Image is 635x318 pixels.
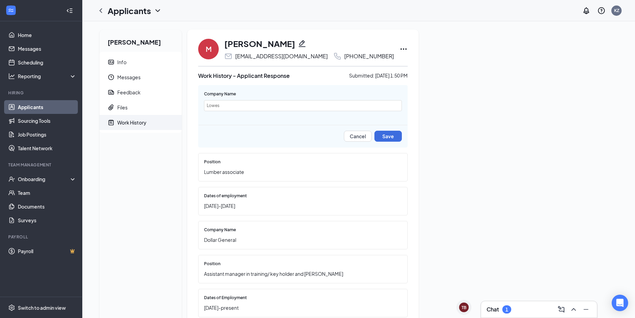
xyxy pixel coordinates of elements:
[108,104,115,111] svg: Paperclip
[18,28,76,42] a: Home
[18,42,76,56] a: Messages
[204,159,220,165] span: Position
[374,131,402,142] button: Save
[18,186,76,200] a: Team
[204,261,220,267] span: Position
[204,227,236,233] span: Company Name
[614,8,619,13] div: KZ
[399,45,408,53] svg: Ellipses
[154,7,162,15] svg: ChevronDown
[206,44,212,54] div: M
[568,304,579,315] button: ChevronUp
[344,53,394,60] div: [PHONE_NUMBER]
[97,7,105,15] svg: ChevronLeft
[117,89,141,96] div: Feedback
[349,72,408,80] div: Submitted: [DATE] 1:50 PM
[204,193,247,199] span: Dates of employment
[557,305,565,314] svg: ComposeMessage
[99,115,182,130] a: NoteActiveWork History
[18,304,66,311] div: Switch to admin view
[99,55,182,70] a: ContactCardInfo
[597,7,606,15] svg: QuestionInfo
[570,305,578,314] svg: ChevronUp
[18,128,76,141] a: Job Postings
[18,213,76,227] a: Surveys
[582,305,590,314] svg: Minimize
[505,307,508,313] div: 1
[18,200,76,213] a: Documents
[18,244,76,258] a: PayrollCrown
[117,70,176,85] span: Messages
[462,305,466,310] div: TB
[8,90,75,96] div: Hiring
[198,72,290,80] h3: Work History - Applicant Response
[8,234,75,240] div: Payroll
[8,162,75,168] div: Team Management
[298,39,306,48] svg: Pencil
[99,85,182,100] a: ReportFeedback
[580,304,591,315] button: Minimize
[612,295,628,311] div: Open Intercom Messenger
[204,304,395,311] span: [DATE]-present
[18,56,76,69] a: Scheduling
[8,176,15,182] svg: UserCheck
[18,176,71,182] div: Onboarding
[108,74,115,81] svg: Clock
[8,304,15,311] svg: Settings
[18,114,76,128] a: Sourcing Tools
[99,30,182,52] h2: [PERSON_NAME]
[108,5,151,16] h1: Applicants
[108,59,115,66] svg: ContactCard
[99,100,182,115] a: PaperclipFiles
[582,7,590,15] svg: Notifications
[18,73,77,80] div: Reporting
[487,306,499,313] h3: Chat
[204,91,402,97] span: Company Name
[224,38,295,49] h1: [PERSON_NAME]
[99,70,182,85] a: ClockMessages
[108,89,115,96] svg: Report
[556,304,567,315] button: ComposeMessage
[204,270,395,278] span: Assistant manager in training/ key holder and [PERSON_NAME]
[117,59,127,66] div: Info
[18,100,76,114] a: Applicants
[344,131,372,142] button: Cancel
[18,141,76,155] a: Talent Network
[66,7,73,14] svg: Collapse
[8,73,15,80] svg: Analysis
[117,104,128,111] div: Files
[204,168,395,176] span: Lumber associate
[204,236,395,244] span: Dollar General
[108,119,115,126] svg: NoteActive
[333,52,342,60] svg: Phone
[224,52,232,60] svg: Email
[235,53,328,60] div: [EMAIL_ADDRESS][DOMAIN_NAME]
[8,7,14,14] svg: WorkstreamLogo
[117,119,146,126] div: Work History
[204,202,395,210] span: [DATE]-[DATE]
[204,295,247,301] span: Dates of Employment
